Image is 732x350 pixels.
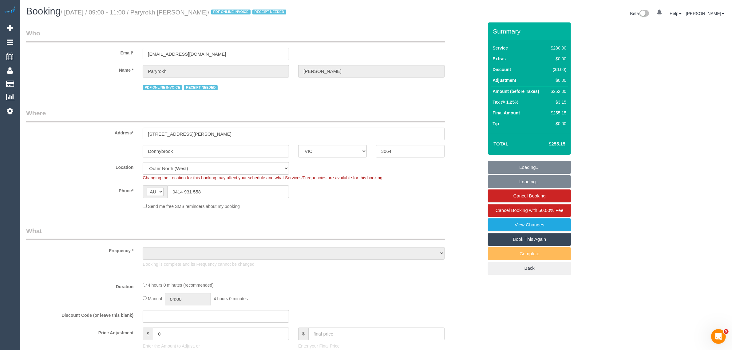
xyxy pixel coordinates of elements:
span: $ [298,328,308,340]
a: Cancel Booking [488,189,571,202]
label: Price Adjustment [22,328,138,336]
legend: What [26,226,445,240]
span: RECEIPT NEEDED [252,10,286,14]
span: $ [143,328,153,340]
input: Suburb* [143,145,289,157]
span: Send me free SMS reminders about my booking [148,204,240,209]
div: $3.15 [548,99,566,105]
h4: $255.15 [530,141,565,147]
a: [PERSON_NAME] [686,11,724,16]
label: Extras [493,56,506,62]
a: Book This Again [488,233,571,246]
label: Amount (before Taxes) [493,88,539,94]
label: Discount [493,66,511,73]
input: Last Name* [298,65,445,78]
input: Post Code* [376,145,445,157]
input: Phone* [167,185,289,198]
label: Name * [22,65,138,73]
div: $0.00 [548,56,566,62]
label: Tip [493,121,499,127]
span: Cancel Booking with 50.00% Fee [496,208,564,213]
input: First Name* [143,65,289,78]
label: Address* [22,128,138,136]
span: PDF ONLINE INVOICE [211,10,251,14]
a: Help [670,11,682,16]
label: Phone* [22,185,138,194]
div: $252.00 [548,88,566,94]
a: Back [488,262,571,275]
h3: Summary [493,28,568,35]
div: $0.00 [548,121,566,127]
a: View Changes [488,218,571,231]
label: Tax @ 1.25% [493,99,518,105]
div: $280.00 [548,45,566,51]
iframe: Intercom live chat [711,329,726,344]
label: Frequency * [22,245,138,254]
span: Manual [148,296,162,301]
legend: Who [26,29,445,42]
span: 4 hours 0 minutes (recommended) [148,283,214,288]
p: Enter the Amount to Adjust, or [143,343,289,349]
input: Email* [143,48,289,60]
span: Booking [26,6,61,17]
p: Enter your Final Price [298,343,445,349]
label: Service [493,45,508,51]
label: Email* [22,48,138,56]
a: Cancel Booking with 50.00% Fee [488,204,571,217]
label: Duration [22,281,138,290]
div: $0.00 [548,77,566,83]
img: Automaid Logo [4,6,16,15]
small: / [DATE] / 09:00 - 11:00 / Paryrokh [PERSON_NAME] [61,9,288,16]
strong: Total [493,141,508,146]
div: ($0.00) [548,66,566,73]
label: Final Amount [493,110,520,116]
span: RECEIPT NEEDED [184,85,218,90]
span: 4 hours 0 minutes [214,296,248,301]
span: PDF ONLINE INVOICE [143,85,182,90]
div: $255.15 [548,110,566,116]
a: Beta [630,11,649,16]
label: Location [22,162,138,170]
span: / [208,9,288,16]
p: Booking is complete and its Frequency cannot be changed [143,261,445,267]
span: Changing the Location for this booking may affect your schedule and what Services/Frequencies are... [143,175,383,180]
label: Discount Code (or leave this blank) [22,310,138,318]
input: final price [308,328,445,340]
legend: Where [26,109,445,122]
span: 5 [724,329,729,334]
img: New interface [639,10,649,18]
label: Adjustment [493,77,516,83]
